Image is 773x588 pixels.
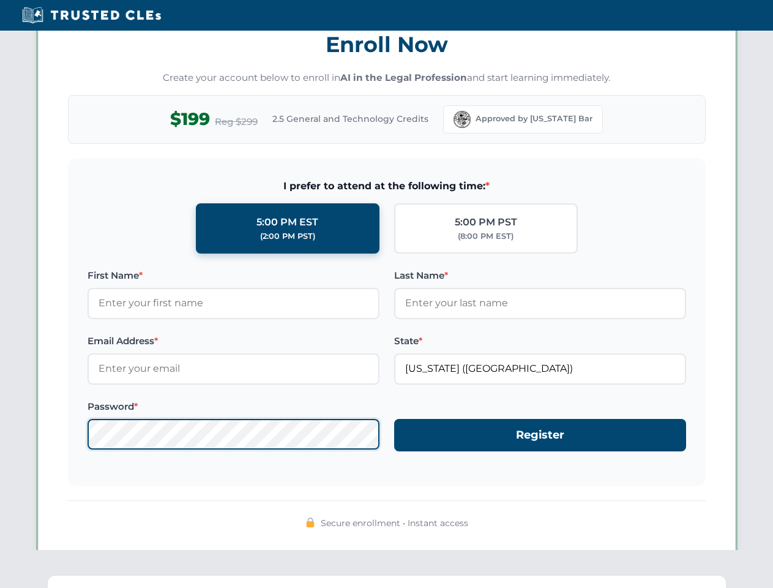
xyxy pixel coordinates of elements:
[272,112,428,126] span: 2.5 General and Technology Credits
[305,518,315,527] img: 🔒
[215,115,258,129] span: Reg $299
[394,334,686,349] label: State
[18,6,165,24] img: Trusted CLEs
[260,230,315,243] div: (2:00 PM PST)
[394,268,686,283] label: Last Name
[68,25,706,64] h3: Enroll Now
[394,353,686,384] input: Florida (FL)
[88,288,379,318] input: Enter your first name
[88,334,379,349] label: Email Address
[458,230,513,243] div: (8:00 PM EST)
[394,288,686,318] input: Enter your last name
[88,399,379,414] label: Password
[88,353,379,384] input: Enter your email
[394,419,686,451] button: Register
[340,72,467,83] strong: AI in the Legal Profession
[68,71,706,85] p: Create your account below to enroll in and start learning immediately.
[170,105,210,133] span: $199
[256,214,318,230] div: 5:00 PM EST
[455,214,517,230] div: 5:00 PM PST
[454,111,471,128] img: Florida Bar
[88,268,379,283] label: First Name
[321,516,468,530] span: Secure enrollment • Instant access
[88,178,686,194] span: I prefer to attend at the following time:
[476,113,592,125] span: Approved by [US_STATE] Bar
